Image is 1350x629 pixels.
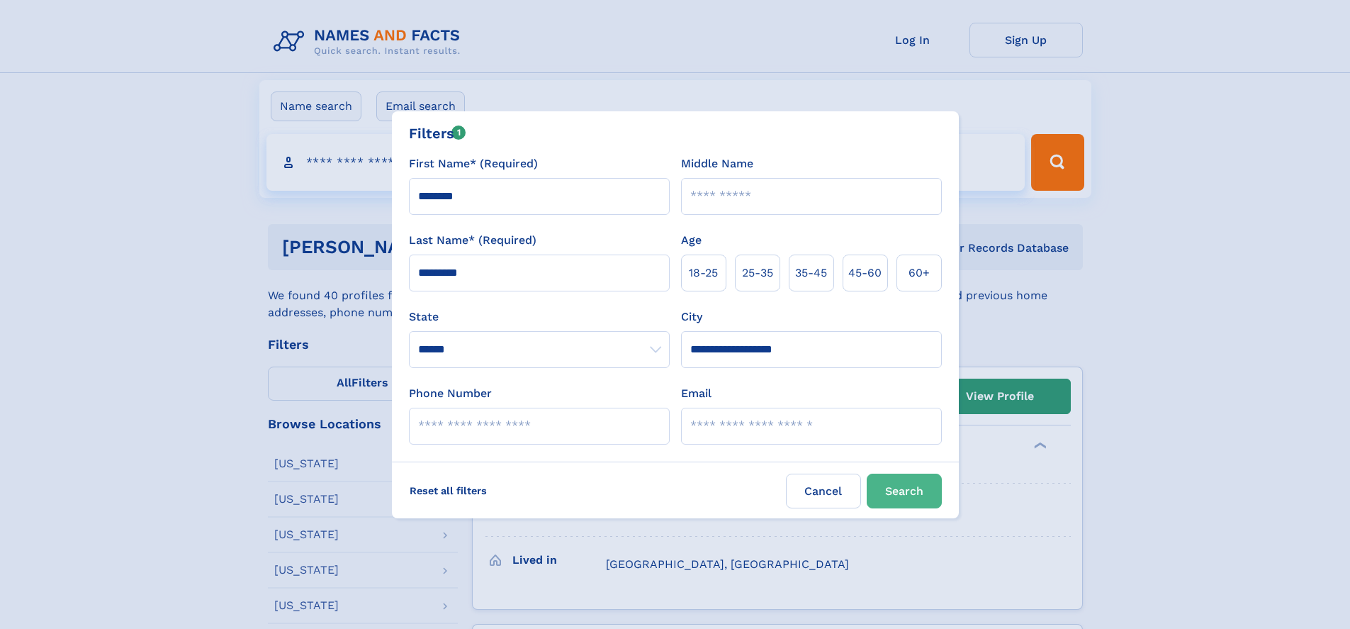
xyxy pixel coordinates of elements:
[795,265,827,282] span: 35‑45
[689,265,718,282] span: 18‑25
[409,123,466,144] div: Filters
[681,232,702,249] label: Age
[867,474,942,508] button: Search
[409,308,670,325] label: State
[409,385,492,402] label: Phone Number
[681,308,702,325] label: City
[400,474,496,508] label: Reset all filters
[848,265,882,282] span: 45‑60
[786,474,861,508] label: Cancel
[409,155,538,172] label: First Name* (Required)
[409,232,536,249] label: Last Name* (Required)
[681,155,753,172] label: Middle Name
[742,265,773,282] span: 25‑35
[909,265,930,282] span: 60+
[681,385,711,402] label: Email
